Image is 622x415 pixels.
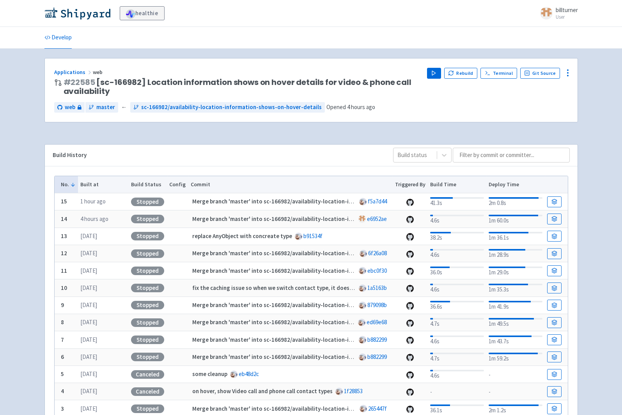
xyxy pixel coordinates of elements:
[131,198,164,206] div: Stopped
[53,151,381,160] div: Build History
[96,103,115,112] span: master
[131,353,164,361] div: Stopped
[239,370,259,378] a: eb48d2c
[80,353,97,360] time: [DATE]
[489,369,542,380] div: -
[61,284,67,291] b: 10
[392,176,428,193] th: Triggered By
[80,301,97,309] time: [DATE]
[80,387,97,395] time: [DATE]
[192,318,444,326] strong: Merge branch 'master' into sc-166982/availability-location-information-shows-on-hover-details
[192,370,227,378] strong: some cleanup
[192,301,444,309] strong: Merge branch 'master' into sc-166982/availability-location-information-shows-on-hover-details
[61,370,64,378] b: 5
[547,386,561,397] a: Build Details
[61,249,67,257] b: 12
[547,369,561,380] a: Build Details
[61,301,64,309] b: 9
[430,316,484,328] div: 4.7s
[192,249,444,257] strong: Merge branch 'master' into sc-166982/availability-location-information-shows-on-hover-details
[80,267,97,274] time: [DATE]
[80,405,97,412] time: [DATE]
[367,284,387,291] a: 1a5163b
[430,265,484,277] div: 36.0s
[167,176,188,193] th: Config
[547,283,561,293] a: Build Details
[367,318,387,326] a: ed69e68
[326,103,375,111] span: Opened
[486,176,545,193] th: Deploy Time
[430,247,484,260] div: 4.6s
[192,215,444,223] strong: Merge branch 'master' into sc-166982/availability-location-information-shows-on-hover-details
[430,196,484,208] div: 41.3s
[453,148,570,162] input: Filter by commit or committer...
[192,232,292,240] strong: replace AnyObject with concreate type
[61,353,64,360] b: 6
[428,176,486,193] th: Build Time
[489,282,542,294] div: 1m 35.3s
[131,215,164,223] div: Stopped
[54,69,93,76] a: Applications
[61,387,64,395] b: 4
[44,27,72,49] a: Develop
[64,78,421,96] span: [sc-166982] Location information shows on hover details for video & phone call availability
[61,232,67,240] b: 13
[547,214,561,224] a: Build Details
[547,317,561,328] a: Build Details
[367,267,387,274] a: ebc0f30
[80,370,97,378] time: [DATE]
[192,405,444,412] strong: Merge branch 'master' into sc-166982/availability-location-information-shows-on-hover-details
[368,249,387,257] a: 6f26a08
[120,6,165,20] a: healthie
[80,284,97,291] time: [DATE]
[93,69,104,76] span: web
[61,336,64,343] b: 7
[556,14,578,19] small: User
[367,215,387,223] a: e6952ae
[430,230,484,242] div: 38.2s
[489,213,542,225] div: 1m 60.0s
[535,7,578,19] a: billturner User
[547,300,561,311] a: Build Details
[367,353,387,360] a: b882299
[192,267,444,274] strong: Merge branch 'master' into sc-166982/availability-location-information-shows-on-hover-details
[368,405,387,412] a: 265447f
[131,336,164,344] div: Stopped
[489,247,542,260] div: 1m 28.9s
[80,336,97,343] time: [DATE]
[192,284,533,291] strong: fix the caching issue so when we switch contact type, it doesn't save appointment_location_id for...
[131,301,164,309] div: Stopped
[547,265,561,276] a: Build Details
[367,336,387,343] a: b882299
[85,102,118,113] a: master
[61,180,76,189] button: No.
[54,102,85,113] a: web
[444,68,478,79] button: Rebuild
[78,176,129,193] th: Built at
[430,368,484,380] div: 4.6s
[430,386,484,397] div: -
[430,213,484,225] div: 4.6s
[192,198,444,205] strong: Merge branch 'master' into sc-166982/availability-location-information-shows-on-hover-details
[489,334,542,346] div: 1m 43.7s
[430,403,484,415] div: 36.1s
[131,404,164,413] div: Stopped
[61,215,67,223] b: 14
[489,265,542,277] div: 1m 29.0s
[61,318,64,326] b: 8
[131,284,164,292] div: Stopped
[80,249,97,257] time: [DATE]
[489,386,542,397] div: -
[80,198,106,205] time: 1 hour ago
[188,176,392,193] th: Commit
[303,232,323,240] a: b91534f
[547,231,561,242] a: Build Details
[192,387,333,395] strong: on hover, show Video call and phone call contact types
[192,336,444,343] strong: Merge branch 'master' into sc-166982/availability-location-information-shows-on-hover-details
[44,7,110,19] img: Shipyard logo
[489,299,542,311] div: 1m 41.9s
[547,351,561,362] a: Build Details
[489,351,542,363] div: 1m 59.2s
[80,232,97,240] time: [DATE]
[489,316,542,328] div: 1m 49.5s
